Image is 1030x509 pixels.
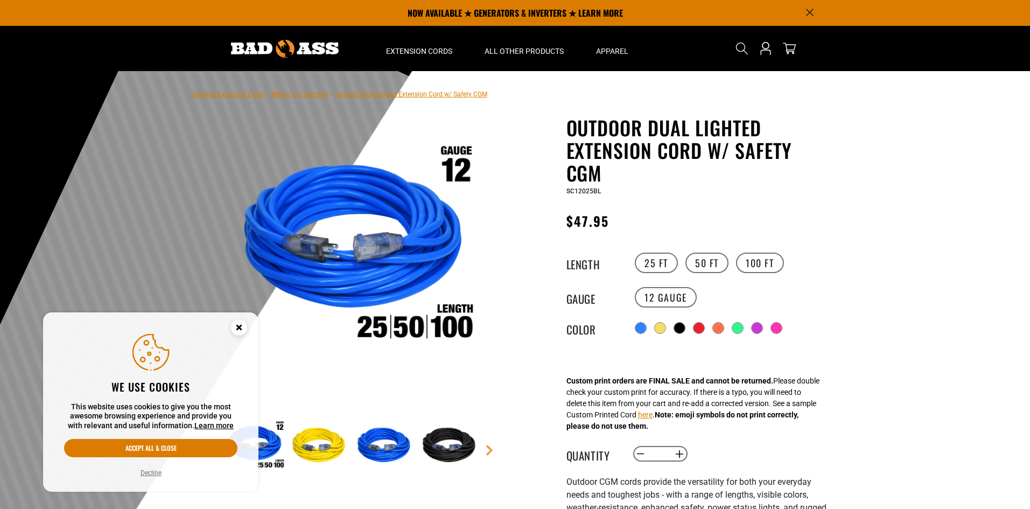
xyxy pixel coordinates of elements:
[194,421,234,430] a: Learn more
[64,439,237,457] button: Accept all & close
[484,445,495,456] a: Next
[419,415,482,477] img: Black
[331,90,333,98] span: ›
[733,40,751,57] summary: Search
[736,253,784,273] label: 100 FT
[566,447,620,461] label: Quantity
[635,253,678,273] label: 25 FT
[386,46,452,56] span: Extension Cords
[580,26,644,71] summary: Apparel
[638,409,653,421] button: here
[231,40,339,58] img: Bad Ass Extension Cords
[468,26,580,71] summary: All Other Products
[43,312,258,492] aside: Cookie Consent
[137,468,165,478] button: Decline
[267,90,269,98] span: ›
[485,46,564,56] span: All Other Products
[566,375,819,432] div: Please double check your custom print for accuracy. If there is a typo, you will need to delete t...
[566,321,620,335] legend: Color
[335,90,487,98] span: Outdoor Dual Lighted Extension Cord w/ Safety CGM
[64,402,237,431] p: This website uses cookies to give you the most awesome browsing experience and provide you with r...
[566,410,798,430] strong: Note: emoji symbols do not print correctly, please do not use them.
[370,26,468,71] summary: Extension Cords
[192,87,487,100] nav: breadcrumbs
[271,90,328,98] a: Return to Collection
[566,211,609,231] span: $47.95
[685,253,728,273] label: 50 FT
[566,376,773,385] strong: Custom print orders are FINAL SALE and cannot be returned.
[566,187,601,195] span: SC12025BL
[354,415,417,477] img: Blue
[289,415,352,477] img: Yellow
[566,256,620,270] legend: Length
[64,380,237,394] h2: We use cookies
[566,116,830,184] h1: Outdoor Dual Lighted Extension Cord w/ Safety CGM
[192,90,265,98] a: Bad Ass Extension Cords
[596,46,628,56] span: Apparel
[635,287,697,308] label: 12 Gauge
[566,290,620,304] legend: Gauge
